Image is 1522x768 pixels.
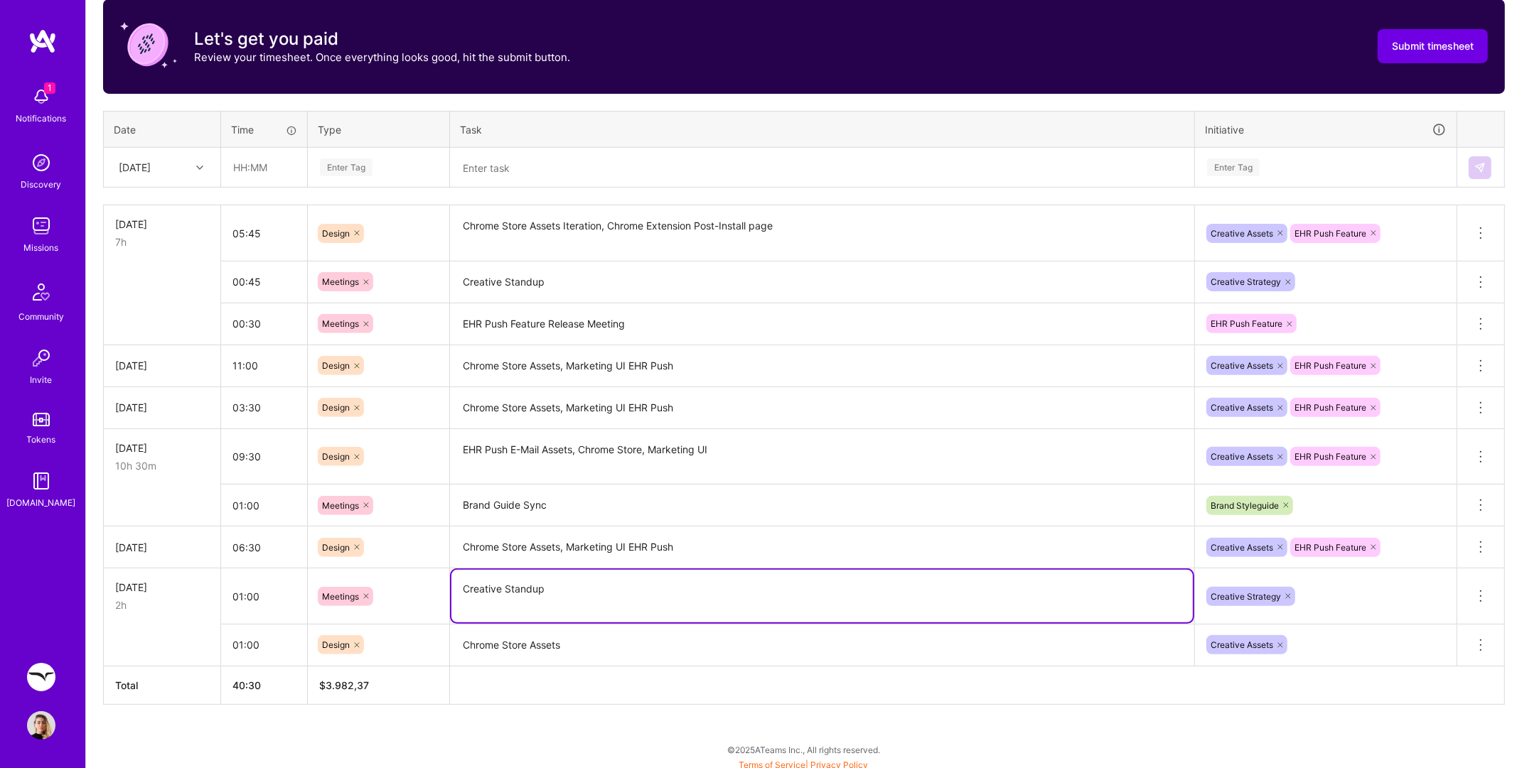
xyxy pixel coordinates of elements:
img: Submit [1474,162,1486,173]
th: 40:30 [221,666,308,704]
div: [DATE] [115,358,209,373]
span: $ 3.982,37 [319,679,369,691]
img: coin [120,16,177,73]
div: [DATE] [119,160,151,175]
span: Creative Assets [1211,451,1273,462]
span: Meetings [322,500,359,511]
input: HH:MM [221,626,307,664]
input: HH:MM [222,148,306,186]
img: Community [24,275,58,309]
a: User Avatar [23,711,59,740]
div: [DOMAIN_NAME] [7,495,76,510]
span: EHR Push Feature [1295,542,1366,553]
span: EHR Push Feature [1211,318,1282,329]
span: Brand Styleguide [1211,500,1279,511]
textarea: Creative Standup [451,263,1193,302]
div: Enter Tag [1207,156,1260,178]
span: 1 [44,82,55,94]
span: Creative Assets [1211,360,1273,371]
input: HH:MM [221,305,307,342]
span: Creative Assets [1211,402,1273,413]
span: Design [322,402,350,413]
span: Creative Assets [1211,639,1273,650]
div: [DATE] [115,440,209,455]
div: © 2025 ATeams Inc., All rights reserved. [85,732,1522,767]
img: discovery [27,148,55,177]
button: Submit timesheet [1378,29,1488,63]
div: Enter Tag [320,156,373,178]
span: Meetings [322,318,359,329]
input: HH:MM [221,529,307,566]
div: Invite [31,372,53,387]
span: Design [322,639,350,650]
img: bell [27,82,55,111]
th: Type [308,111,450,148]
input: HH:MM [221,215,307,252]
i: icon Chevron [196,164,203,171]
a: Freed: Marketing Designer [23,663,59,691]
img: Invite [27,344,55,372]
span: Creative Assets [1211,228,1273,239]
img: tokens [33,413,50,426]
div: Community [18,309,64,324]
textarea: Chrome Store Assets, Marketing UI EHR Push [451,347,1193,386]
div: 2h [115,597,209,612]
textarea: EHR Push E-Mail Assets, Chrome Store, Marketing UI [451,431,1193,484]
span: Submit timesheet [1392,39,1474,53]
div: [DATE] [115,400,209,415]
textarea: Brand Guide Sync [451,486,1193,525]
textarea: EHR Push Feature Release Meeting [451,305,1193,345]
input: HH:MM [221,263,307,301]
input: HH:MM [221,438,307,475]
div: [DATE] [115,540,209,555]
img: guide book [27,467,55,495]
span: Meetings [322,591,359,602]
input: HH:MM [221,487,307,524]
th: Task [450,111,1195,148]
span: Design [322,228,350,239]
textarea: Chrome Store Assets, Marketing UI EHR Push [451,389,1193,428]
th: Total [104,666,221,704]
span: Creative Strategy [1211,591,1281,602]
span: Design [322,360,350,371]
div: [DATE] [115,580,209,595]
div: 7h [115,234,209,249]
textarea: Chrome Store Assets, Marketing UI EHR Push [451,528,1193,567]
input: HH:MM [221,347,307,384]
p: Review your timesheet. Once everything looks good, hit the submit button. [194,50,570,65]
span: Creative Assets [1211,542,1273,553]
div: Notifications [16,111,67,126]
div: Tokens [27,432,56,447]
img: logo [28,28,57,54]
div: [DATE] [115,217,209,232]
div: Initiative [1205,121,1447,138]
textarea: Chrome Store Assets [451,626,1193,665]
textarea: Creative Standup [451,570,1193,622]
img: Freed: Marketing Designer [27,663,55,691]
span: EHR Push Feature [1295,402,1366,413]
span: Meetings [322,276,359,287]
span: Design [322,542,350,553]
span: EHR Push Feature [1295,228,1366,239]
img: User Avatar [27,711,55,740]
input: HH:MM [221,389,307,426]
div: Discovery [21,177,62,192]
h3: Let's get you paid [194,28,570,50]
th: Date [104,111,221,148]
span: EHR Push Feature [1295,360,1366,371]
span: Creative Strategy [1211,276,1281,287]
div: 10h 30m [115,458,209,473]
span: Design [322,451,350,462]
div: Missions [24,240,59,255]
textarea: Chrome Store Assets Iteration, Chrome Extension Post-Install page [451,207,1193,260]
div: Time [231,122,297,137]
input: HH:MM [221,578,307,615]
span: EHR Push Feature [1295,451,1366,462]
img: teamwork [27,212,55,240]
